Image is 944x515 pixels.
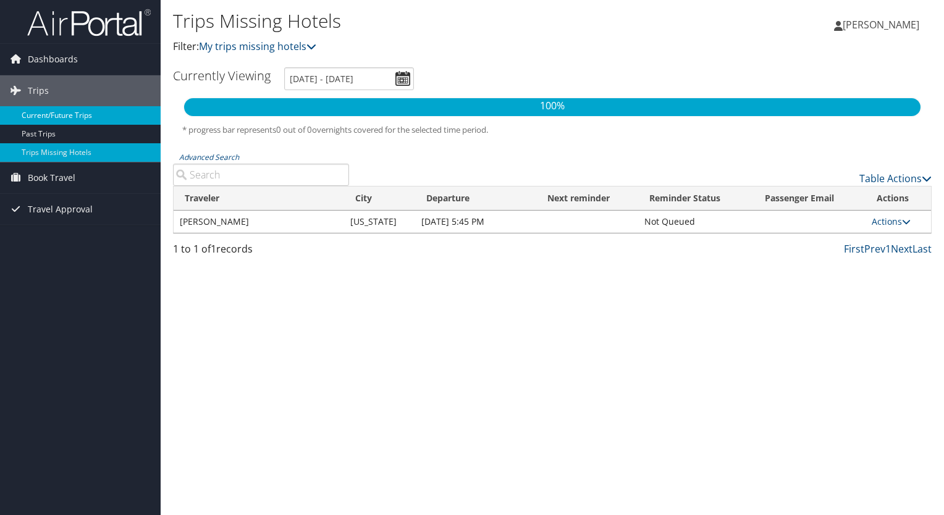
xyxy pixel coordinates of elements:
[754,186,866,211] th: Passenger Email: activate to sort column ascending
[28,75,49,106] span: Trips
[173,164,349,186] input: Advanced Search
[199,40,316,53] a: My trips missing hotels
[859,172,932,185] a: Table Actions
[638,186,753,211] th: Reminder Status
[173,39,679,55] p: Filter:
[834,6,932,43] a: [PERSON_NAME]
[638,211,753,233] td: Not Queued
[843,18,919,31] span: [PERSON_NAME]
[28,194,93,225] span: Travel Approval
[173,241,349,262] div: 1 to 1 of records
[864,242,885,256] a: Prev
[344,186,415,211] th: City: activate to sort column ascending
[173,8,679,34] h1: Trips Missing Hotels
[174,186,344,211] th: Traveler: activate to sort column ascending
[912,242,932,256] a: Last
[415,186,536,211] th: Departure: activate to sort column descending
[174,211,344,233] td: [PERSON_NAME]
[28,44,78,75] span: Dashboards
[866,186,931,211] th: Actions
[184,98,921,114] p: 100%
[891,242,912,256] a: Next
[536,186,639,211] th: Next reminder
[211,242,216,256] span: 1
[27,8,151,37] img: airportal-logo.png
[173,67,271,84] h3: Currently Viewing
[182,124,922,136] h5: * progress bar represents overnights covered for the selected time period.
[284,67,414,90] input: [DATE] - [DATE]
[844,242,864,256] a: First
[872,216,911,227] a: Actions
[885,242,891,256] a: 1
[276,124,312,135] span: 0 out of 0
[415,211,536,233] td: [DATE] 5:45 PM
[28,162,75,193] span: Book Travel
[179,152,239,162] a: Advanced Search
[344,211,415,233] td: [US_STATE]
